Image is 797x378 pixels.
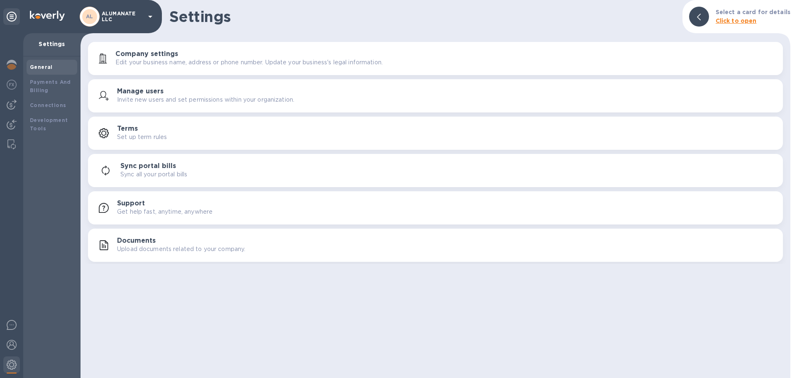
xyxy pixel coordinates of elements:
img: Foreign exchange [7,80,17,90]
p: Upload documents related to your company. [117,245,245,254]
h3: Company settings [115,50,178,58]
b: Development Tools [30,117,68,132]
h3: Support [117,200,145,207]
p: Get help fast, anytime, anywhere [117,207,213,216]
p: Settings [30,40,74,48]
b: AL [86,13,93,20]
b: Connections [30,102,66,108]
img: Logo [30,11,65,21]
h3: Terms [117,125,138,133]
p: Sync all your portal bills [120,170,187,179]
p: Invite new users and set permissions within your organization. [117,95,294,104]
p: Set up term rules [117,133,167,141]
b: Payments And Billing [30,79,71,93]
p: Edit your business name, address or phone number. Update your business's legal information. [115,58,383,67]
h1: Settings [169,8,676,25]
button: SupportGet help fast, anytime, anywhere [88,191,783,224]
h3: Manage users [117,88,164,95]
b: General [30,64,53,70]
button: Sync portal billsSync all your portal bills [88,154,783,187]
button: Manage usersInvite new users and set permissions within your organization. [88,79,783,112]
button: TermsSet up term rules [88,117,783,150]
button: DocumentsUpload documents related to your company. [88,229,783,262]
button: Company settingsEdit your business name, address or phone number. Update your business's legal in... [88,42,783,75]
div: Pin categories [3,8,20,25]
iframe: Chat Widget [755,338,797,378]
b: Select a card for details [716,9,790,15]
h3: Sync portal bills [120,162,176,170]
p: ALUMANATE LLC [102,11,143,22]
h3: Documents [117,237,156,245]
b: Click to open [716,17,757,24]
